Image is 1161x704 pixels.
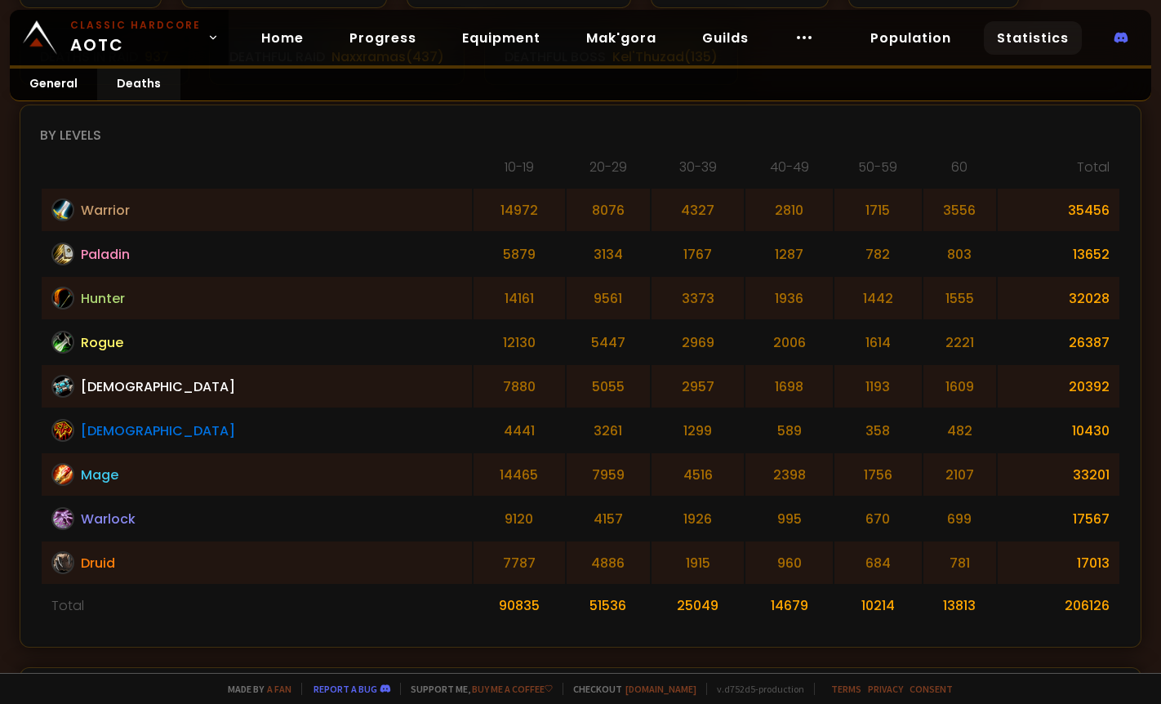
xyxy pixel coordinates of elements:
[834,453,922,496] td: 1756
[745,157,833,187] th: 40-49
[998,157,1119,187] th: Total
[267,683,291,695] a: a fan
[567,409,650,452] td: 3261
[81,244,130,265] span: Paladin
[474,453,564,496] td: 14465
[652,321,744,363] td: 2969
[834,409,922,452] td: 358
[218,683,291,695] span: Made by
[745,497,833,540] td: 995
[81,288,125,309] span: Hunter
[474,365,564,408] td: 7880
[923,586,996,626] td: 13813
[923,453,996,496] td: 2107
[449,21,554,55] a: Equipment
[573,21,669,55] a: Mak'gora
[857,21,964,55] a: Population
[70,18,201,33] small: Classic Hardcore
[652,541,744,584] td: 1915
[567,365,650,408] td: 5055
[923,541,996,584] td: 781
[745,453,833,496] td: 2398
[834,586,922,626] td: 10214
[567,453,650,496] td: 7959
[998,321,1119,363] td: 26387
[706,683,804,695] span: v. d752d5 - production
[745,541,833,584] td: 960
[567,157,650,187] th: 20-29
[923,189,996,231] td: 3556
[998,233,1119,275] td: 13652
[998,586,1119,626] td: 206126
[474,189,564,231] td: 14972
[81,553,115,573] span: Druid
[81,200,130,221] span: Warrior
[42,586,472,626] td: Total
[831,683,861,695] a: Terms
[834,233,922,275] td: 782
[567,541,650,584] td: 4886
[745,409,833,452] td: 589
[336,21,429,55] a: Progress
[998,277,1119,319] td: 32028
[652,365,744,408] td: 2957
[745,189,833,231] td: 2810
[652,409,744,452] td: 1299
[474,409,564,452] td: 4441
[70,18,201,57] span: AOTC
[10,69,97,100] a: General
[474,497,564,540] td: 9120
[472,683,553,695] a: Buy me a coffee
[474,541,564,584] td: 7787
[868,683,903,695] a: Privacy
[998,365,1119,408] td: 20392
[834,189,922,231] td: 1715
[81,421,235,441] span: [DEMOGRAPHIC_DATA]
[400,683,553,695] span: Support me,
[923,233,996,275] td: 803
[923,365,996,408] td: 1609
[474,586,564,626] td: 90835
[923,497,996,540] td: 699
[567,277,650,319] td: 9561
[834,157,922,187] th: 50-59
[745,233,833,275] td: 1287
[567,321,650,363] td: 5447
[97,69,180,100] a: Deaths
[81,332,123,353] span: Rogue
[81,509,136,529] span: Warlock
[567,586,650,626] td: 51536
[984,21,1082,55] a: Statistics
[745,321,833,363] td: 2006
[10,10,229,65] a: Classic HardcoreAOTC
[689,21,762,55] a: Guilds
[567,189,650,231] td: 8076
[834,277,922,319] td: 1442
[474,233,564,275] td: 5879
[474,321,564,363] td: 12130
[652,586,744,626] td: 25049
[652,189,744,231] td: 4327
[923,277,996,319] td: 1555
[923,157,996,187] th: 60
[652,277,744,319] td: 3373
[40,125,1121,145] div: By levels
[834,365,922,408] td: 1193
[745,277,833,319] td: 1936
[998,189,1119,231] td: 35456
[248,21,317,55] a: Home
[474,157,564,187] th: 10-19
[567,233,650,275] td: 3134
[474,277,564,319] td: 14161
[923,321,996,363] td: 2221
[652,233,744,275] td: 1767
[834,321,922,363] td: 1614
[314,683,377,695] a: Report a bug
[563,683,696,695] span: Checkout
[998,453,1119,496] td: 33201
[567,497,650,540] td: 4157
[652,453,744,496] td: 4516
[625,683,696,695] a: [DOMAIN_NAME]
[81,465,118,485] span: Mage
[652,157,744,187] th: 30-39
